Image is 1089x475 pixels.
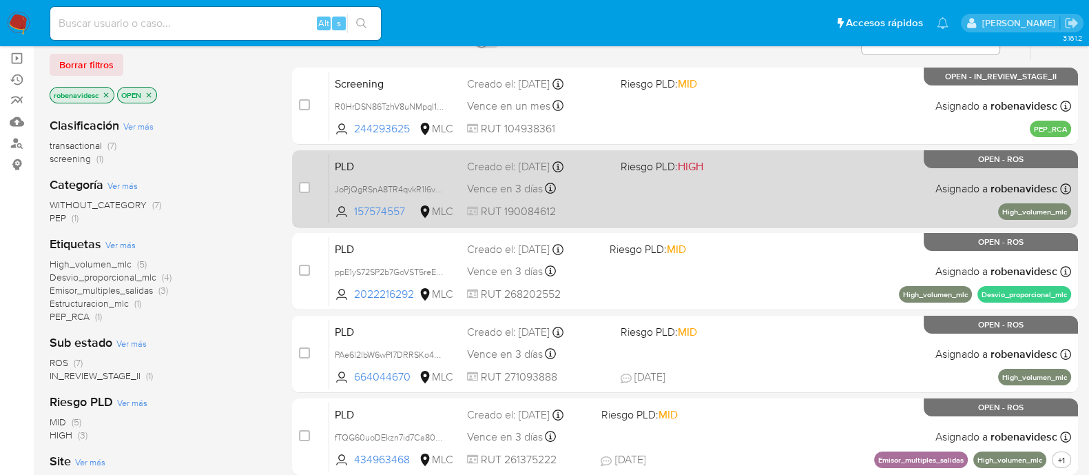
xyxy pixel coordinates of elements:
[846,16,923,30] span: Accesos rápidos
[50,14,381,32] input: Buscar usuario o caso...
[982,17,1059,30] p: rociodaniela.benavidescatalan@mercadolibre.cl
[337,17,341,30] span: s
[1064,16,1079,30] a: Salir
[1062,32,1082,43] span: 3.161.2
[347,14,375,33] button: search-icon
[318,17,329,30] span: Alt
[937,17,948,29] a: Notificaciones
